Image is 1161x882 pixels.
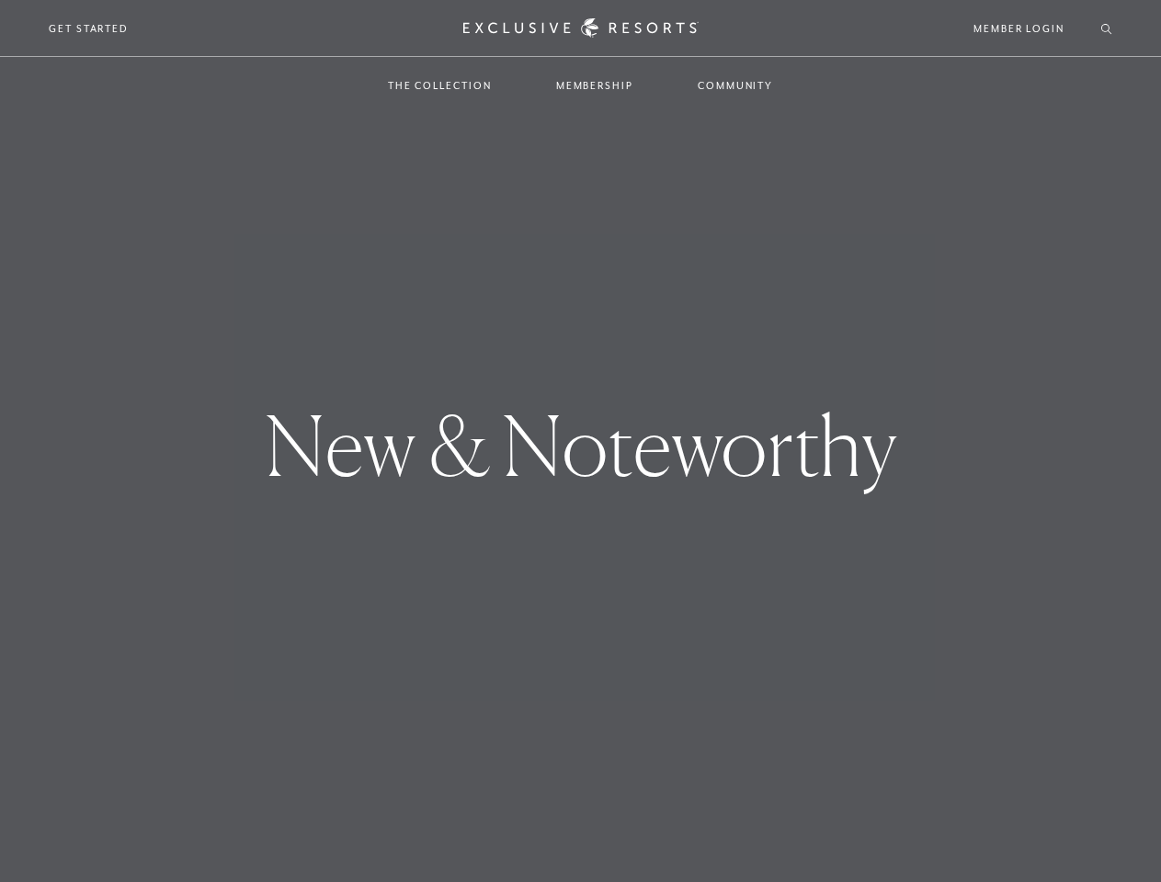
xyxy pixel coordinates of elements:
[973,20,1064,37] a: Member Login
[538,59,652,112] a: Membership
[370,59,510,112] a: The Collection
[49,20,129,37] a: Get Started
[679,59,791,112] a: Community
[266,404,896,487] h1: New & Noteworthy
